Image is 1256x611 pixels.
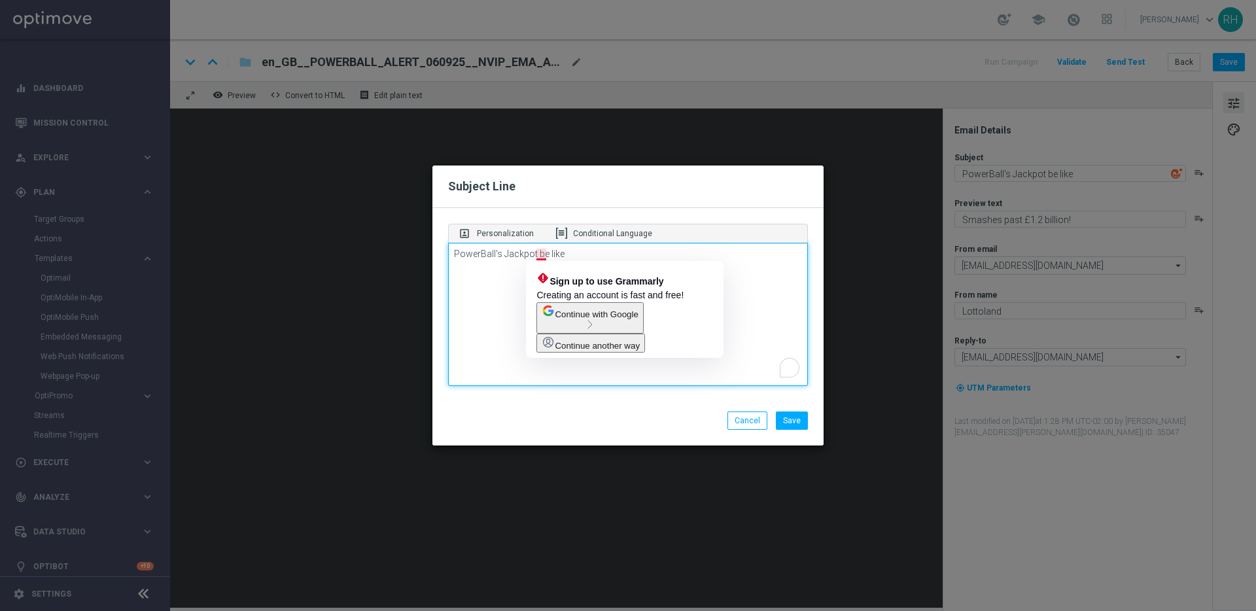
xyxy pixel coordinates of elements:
p: Conditional Language [573,228,652,239]
h2: Subject Line [448,179,808,194]
button: Cancel [727,411,767,430]
i: portrait [459,228,470,239]
textarea: To enrich screen reader interactions, please activate Accessibility in Grammarly extension settings [448,243,808,387]
button: Save [776,411,808,430]
p: Personalization [477,228,534,239]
